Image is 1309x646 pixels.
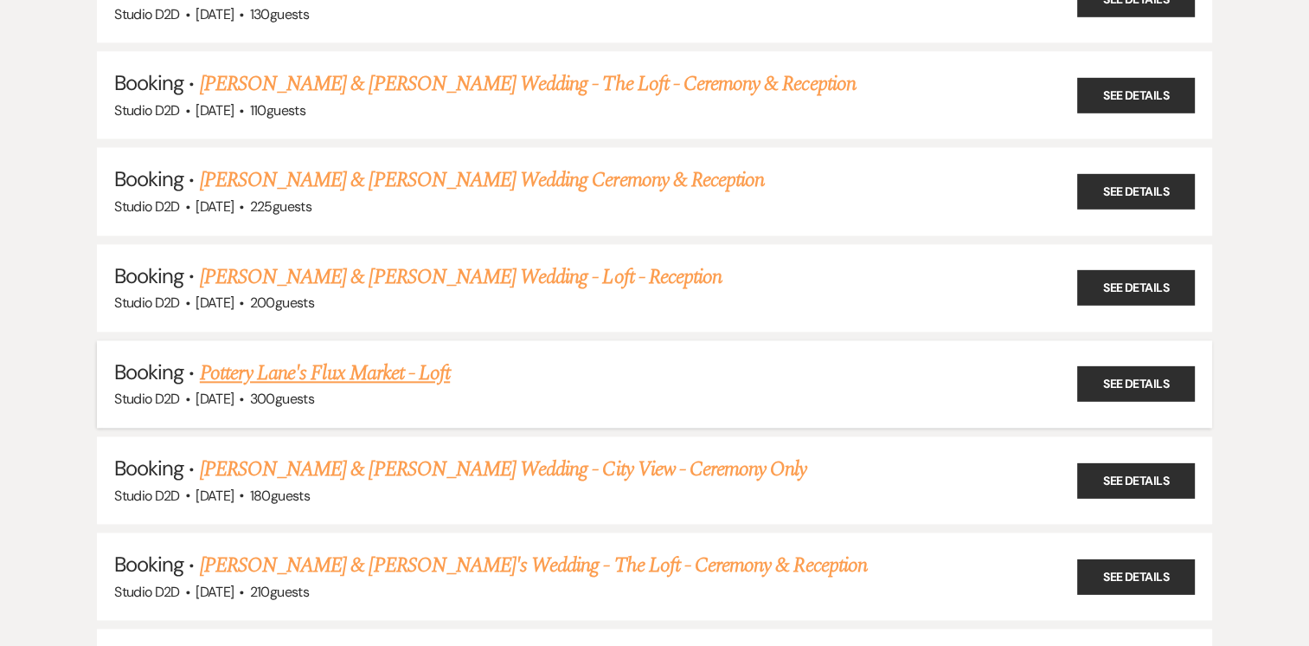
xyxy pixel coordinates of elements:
a: [PERSON_NAME] & [PERSON_NAME]'s Wedding - The Loft - Ceremony & Reception [200,550,867,581]
span: [DATE] [196,583,234,601]
span: [DATE] [196,5,234,23]
a: [PERSON_NAME] & [PERSON_NAME] Wedding - The Loft - Ceremony & Reception [200,68,856,100]
a: See Details [1077,559,1195,594]
a: [PERSON_NAME] & [PERSON_NAME] Wedding - City View - Ceremony Only [200,454,807,485]
span: Studio D2D [114,294,180,312]
span: 225 guests [250,197,311,216]
span: Studio D2D [114,197,180,216]
span: Studio D2D [114,5,180,23]
a: See Details [1077,462,1195,498]
span: [DATE] [196,487,234,505]
span: 300 guests [250,390,314,408]
a: See Details [1077,77,1195,113]
span: [DATE] [196,197,234,216]
a: See Details [1077,270,1195,306]
a: See Details [1077,366,1195,402]
a: [PERSON_NAME] & [PERSON_NAME] Wedding - Loft - Reception [200,262,722,293]
span: Booking [114,551,183,578]
span: Booking [114,359,183,385]
span: Studio D2D [114,390,180,408]
span: [DATE] [196,294,234,312]
span: 130 guests [250,5,309,23]
span: Studio D2D [114,583,180,601]
span: [DATE] [196,390,234,408]
a: See Details [1077,173,1195,209]
span: Studio D2D [114,487,180,505]
a: [PERSON_NAME] & [PERSON_NAME] Wedding Ceremony & Reception [200,165,764,196]
span: [DATE] [196,101,234,120]
span: 200 guests [250,294,314,312]
span: Booking [114,69,183,96]
span: 210 guests [250,583,309,601]
span: Booking [114,165,183,192]
span: 180 guests [250,487,310,505]
span: Studio D2D [114,101,180,120]
a: Pottery Lane's Flux Market - Loft [200,358,450,389]
span: Booking [114,262,183,289]
span: Booking [114,455,183,481]
span: 110 guests [250,101,305,120]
